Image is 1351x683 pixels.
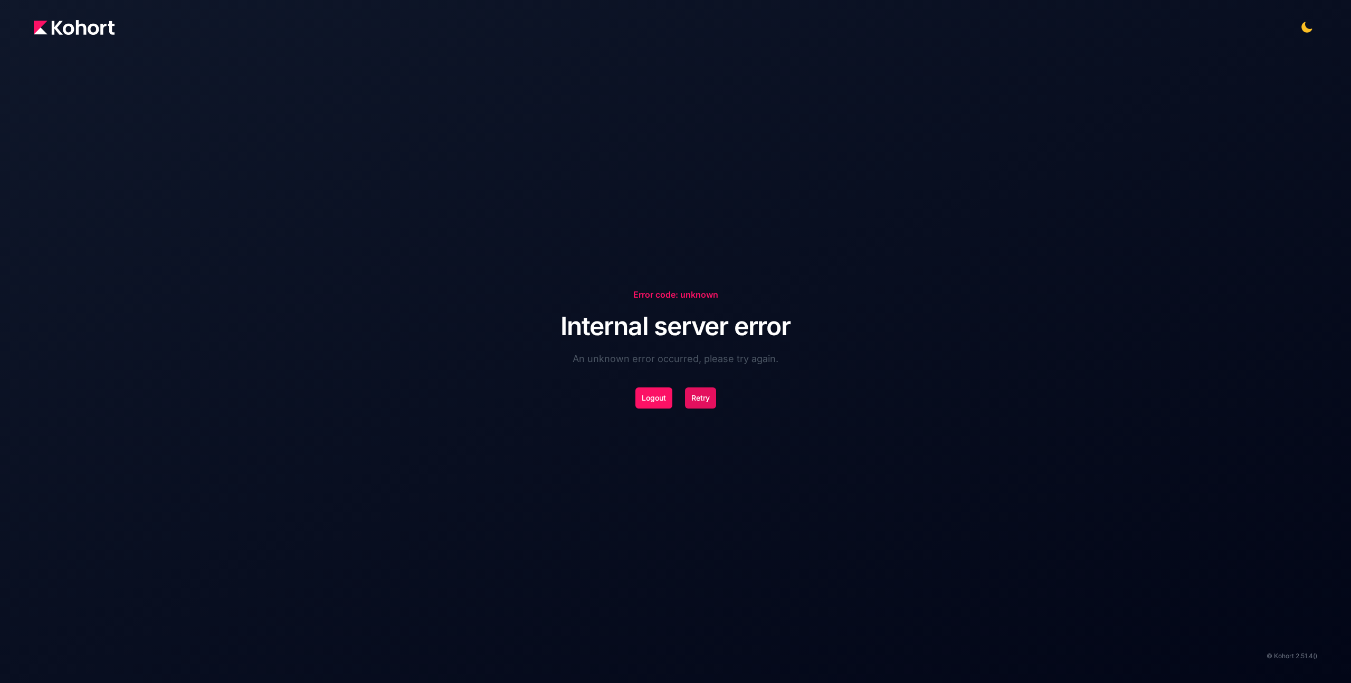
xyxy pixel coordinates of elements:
h1: Internal server error [560,314,791,339]
p: An unknown error occurred, please try again. [560,352,791,366]
p: Error code: unknown [560,288,791,301]
button: Retry [685,387,716,409]
span: © Kohort 2.51.4 [1267,651,1313,661]
button: Logout [635,387,672,409]
span: () [1313,651,1317,661]
img: Kohort logo [34,20,115,35]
